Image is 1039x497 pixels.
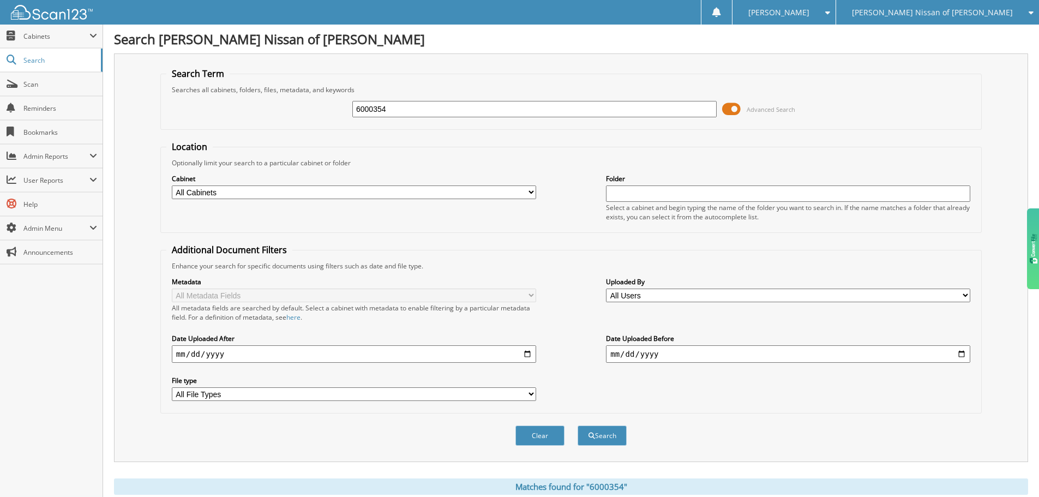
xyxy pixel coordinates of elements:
[23,152,89,161] span: Admin Reports
[172,334,536,343] label: Date Uploaded After
[23,32,89,41] span: Cabinets
[172,376,536,385] label: File type
[606,174,970,183] label: Folder
[166,68,230,80] legend: Search Term
[748,9,809,16] span: [PERSON_NAME]
[172,174,536,183] label: Cabinet
[166,244,292,256] legend: Additional Document Filters
[747,105,795,113] span: Advanced Search
[114,30,1028,48] h1: Search [PERSON_NAME] Nissan of [PERSON_NAME]
[23,128,97,137] span: Bookmarks
[606,334,970,343] label: Date Uploaded Before
[172,277,536,286] label: Metadata
[606,345,970,363] input: end
[11,5,93,20] img: scan123-logo-white.svg
[23,248,97,257] span: Announcements
[172,345,536,363] input: start
[23,200,97,209] span: Help
[23,224,89,233] span: Admin Menu
[1030,233,1038,264] img: gdzwAHDJa65OwAAAABJRU5ErkJggg==
[852,9,1013,16] span: [PERSON_NAME] Nissan of [PERSON_NAME]
[166,141,213,153] legend: Location
[114,478,1028,495] div: Matches found for "6000354"
[606,277,970,286] label: Uploaded By
[166,261,976,271] div: Enhance your search for specific documents using filters such as date and file type.
[286,313,301,322] a: here
[172,303,536,322] div: All metadata fields are searched by default. Select a cabinet with metadata to enable filtering b...
[23,104,97,113] span: Reminders
[166,85,976,94] div: Searches all cabinets, folders, files, metadata, and keywords
[23,176,89,185] span: User Reports
[23,80,97,89] span: Scan
[606,203,970,221] div: Select a cabinet and begin typing the name of the folder you want to search in. If the name match...
[578,426,627,446] button: Search
[515,426,564,446] button: Clear
[166,158,976,167] div: Optionally limit your search to a particular cabinet or folder
[23,56,95,65] span: Search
